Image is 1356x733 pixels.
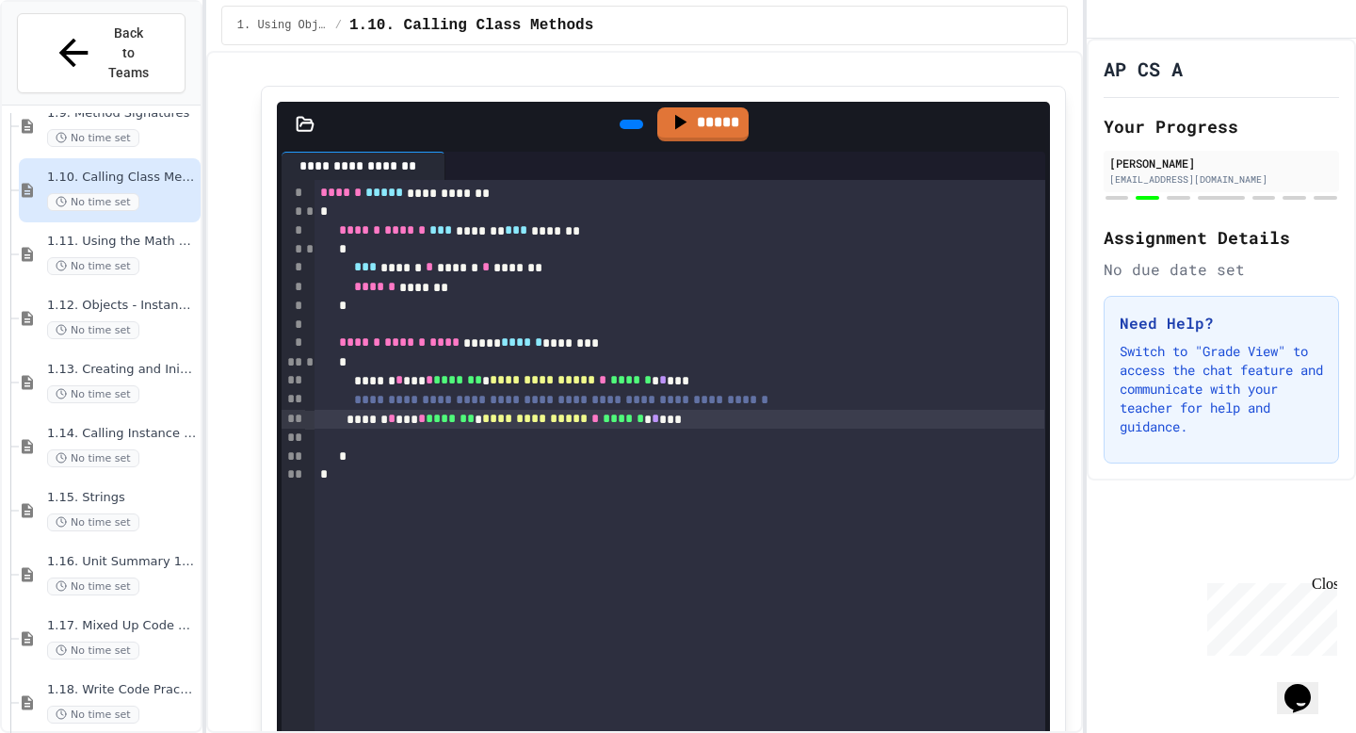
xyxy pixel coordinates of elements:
[47,449,139,467] span: No time set
[47,234,197,250] span: 1.11. Using the Math Class
[47,490,197,506] span: 1.15. Strings
[47,257,139,275] span: No time set
[1277,658,1337,714] iframe: chat widget
[1109,172,1333,187] div: [EMAIL_ADDRESS][DOMAIN_NAME]
[1104,258,1339,281] div: No due date set
[1104,113,1339,139] h2: Your Progress
[47,642,139,660] span: No time set
[47,554,197,570] span: 1.16. Unit Summary 1a (1.1-1.6)
[1120,312,1323,334] h3: Need Help?
[349,14,593,37] span: 1.10. Calling Class Methods
[1120,342,1323,436] p: Switch to "Grade View" to access the chat feature and communicate with your teacher for help and ...
[1104,224,1339,251] h2: Assignment Details
[8,8,130,120] div: Chat with us now!Close
[237,18,328,33] span: 1. Using Objects and Methods
[47,362,197,378] span: 1.13. Creating and Initializing Objects: Constructors
[47,129,139,147] span: No time set
[47,682,197,698] span: 1.18. Write Code Practice 1.1-1.6
[17,13,186,93] button: Back to Teams
[47,321,139,339] span: No time set
[47,578,139,595] span: No time set
[47,170,197,186] span: 1.10. Calling Class Methods
[47,513,139,531] span: No time set
[47,385,139,403] span: No time set
[47,193,139,211] span: No time set
[47,106,197,122] span: 1.9. Method Signatures
[47,426,197,442] span: 1.14. Calling Instance Methods
[47,298,197,314] span: 1.12. Objects - Instances of Classes
[1104,56,1183,82] h1: AP CS A
[1109,155,1333,171] div: [PERSON_NAME]
[1200,576,1337,656] iframe: chat widget
[47,706,139,724] span: No time set
[335,18,342,33] span: /
[106,24,151,83] span: Back to Teams
[47,618,197,634] span: 1.17. Mixed Up Code Practice 1.1-1.6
